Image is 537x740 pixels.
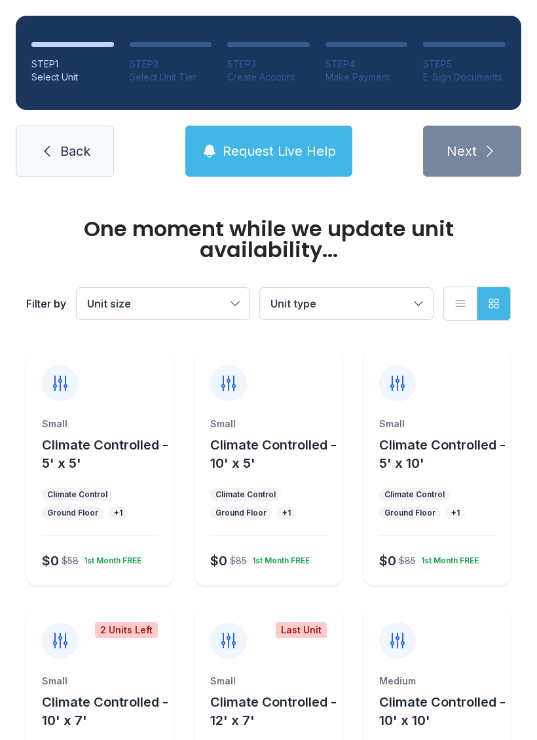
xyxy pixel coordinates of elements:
div: $58 [62,554,79,567]
div: Filter by [26,296,66,311]
div: $0 [210,552,227,570]
button: Climate Controlled - 5' x 5' [42,436,168,472]
div: E-Sign Documents [423,71,506,84]
div: Ground Floor [215,508,267,518]
button: Climate Controlled - 5' x 10' [379,436,506,472]
div: + 1 [114,508,122,518]
button: Climate Controlled - 10' x 10' [379,693,506,730]
span: Climate Controlled - 12' x 7' [210,694,337,728]
button: Climate Controlled - 12' x 7' [210,693,337,730]
div: Small [210,417,326,431]
div: + 1 [282,508,291,518]
div: Last Unit [276,622,327,638]
div: Climate Control [215,489,276,500]
button: Unit size [77,288,250,319]
span: Climate Controlled - 10' x 7' [42,694,168,728]
div: $0 [379,552,396,570]
button: Climate Controlled - 10' x 7' [42,693,168,730]
span: Unit type [270,297,316,310]
div: Small [42,675,158,688]
span: Climate Controlled - 5' x 5' [42,437,168,471]
div: 1st Month FREE [247,550,310,566]
div: STEP 4 [325,58,408,71]
span: Climate Controlled - 10' x 10' [379,694,506,728]
div: Ground Floor [47,508,98,518]
span: Request Live Help [223,142,336,160]
div: Select Unit Tier [130,71,212,84]
div: $0 [42,552,59,570]
button: Climate Controlled - 10' x 5' [210,436,337,472]
div: Medium [379,675,495,688]
div: Ground Floor [384,508,435,518]
div: 1st Month FREE [416,550,479,566]
div: Small [210,675,326,688]
span: Climate Controlled - 10' x 5' [210,437,337,471]
div: STEP 1 [31,58,114,71]
span: Unit size [87,297,131,310]
div: 1st Month FREE [79,550,141,566]
div: Make Payment [325,71,408,84]
div: Climate Control [47,489,107,500]
div: Small [379,417,495,431]
div: Select Unit [31,71,114,84]
div: Climate Control [384,489,445,500]
div: 2 Units Left [95,622,158,638]
button: Unit type [260,288,433,319]
div: + 1 [451,508,460,518]
div: STEP 2 [130,58,212,71]
div: STEP 3 [227,58,310,71]
div: Create Account [227,71,310,84]
div: Small [42,417,158,431]
span: Climate Controlled - 5' x 10' [379,437,506,471]
div: $85 [230,554,247,567]
span: Back [60,142,90,160]
div: One moment while we update unit availability... [26,219,511,260]
span: Next [447,142,477,160]
div: $85 [399,554,416,567]
div: STEP 5 [423,58,506,71]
